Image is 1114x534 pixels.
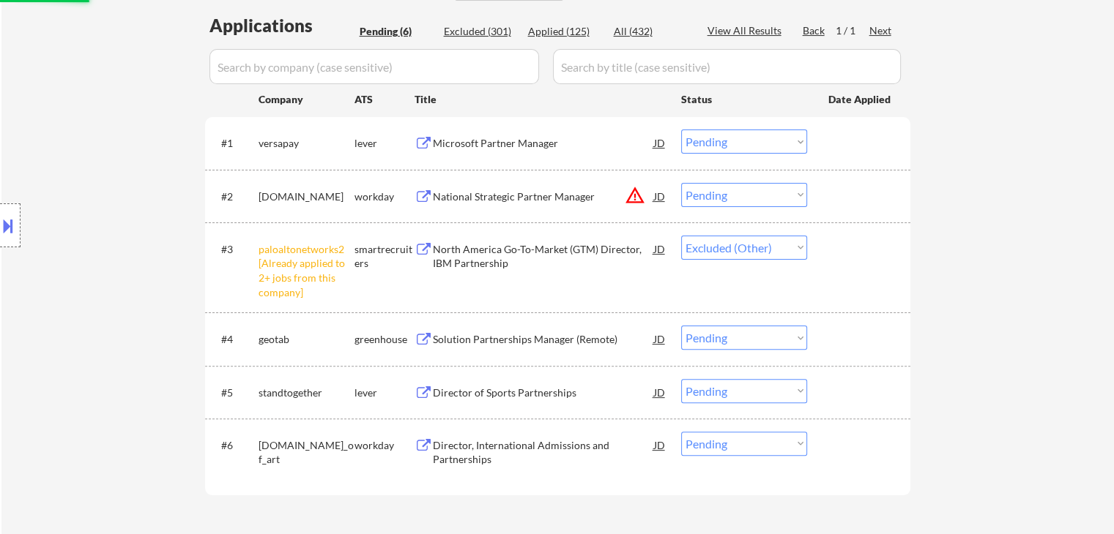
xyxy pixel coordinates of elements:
[360,24,433,39] div: Pending (6)
[209,49,539,84] input: Search by company (case sensitive)
[259,438,354,467] div: [DOMAIN_NAME]_of_art
[354,386,415,400] div: lever
[433,332,654,347] div: Solution Partnerships Manager (Remote)
[354,438,415,453] div: workday
[708,23,786,38] div: View All Results
[259,136,354,151] div: versapay
[433,386,654,400] div: Director of Sports Partnerships
[653,129,667,156] div: JD
[354,189,415,204] div: workday
[259,386,354,400] div: standtogether
[836,23,869,38] div: 1 / 1
[803,23,826,38] div: Back
[354,92,415,107] div: ATS
[433,189,654,204] div: National Strategic Partner Manager
[354,242,415,271] div: smartrecruiters
[415,92,667,107] div: Title
[354,332,415,347] div: greenhouse
[681,86,807,112] div: Status
[553,49,901,84] input: Search by title (case sensitive)
[653,236,667,262] div: JD
[444,24,517,39] div: Excluded (301)
[209,17,354,34] div: Applications
[625,185,645,206] button: warning_amber
[653,183,667,209] div: JD
[433,136,654,151] div: Microsoft Partner Manager
[221,438,247,453] div: #6
[653,379,667,405] div: JD
[653,432,667,458] div: JD
[869,23,893,38] div: Next
[433,242,654,271] div: North America Go-To-Market (GTM) Director, IBM Partnership
[433,438,654,467] div: Director, International Admissions and Partnerships
[259,92,354,107] div: Company
[259,332,354,347] div: geotab
[528,24,601,39] div: Applied (125)
[354,136,415,151] div: lever
[653,326,667,352] div: JD
[828,92,893,107] div: Date Applied
[259,189,354,204] div: [DOMAIN_NAME]
[259,242,354,299] div: paloaltonetworks2 [Already applied to 2+ jobs from this company]
[614,24,687,39] div: All (432)
[221,386,247,400] div: #5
